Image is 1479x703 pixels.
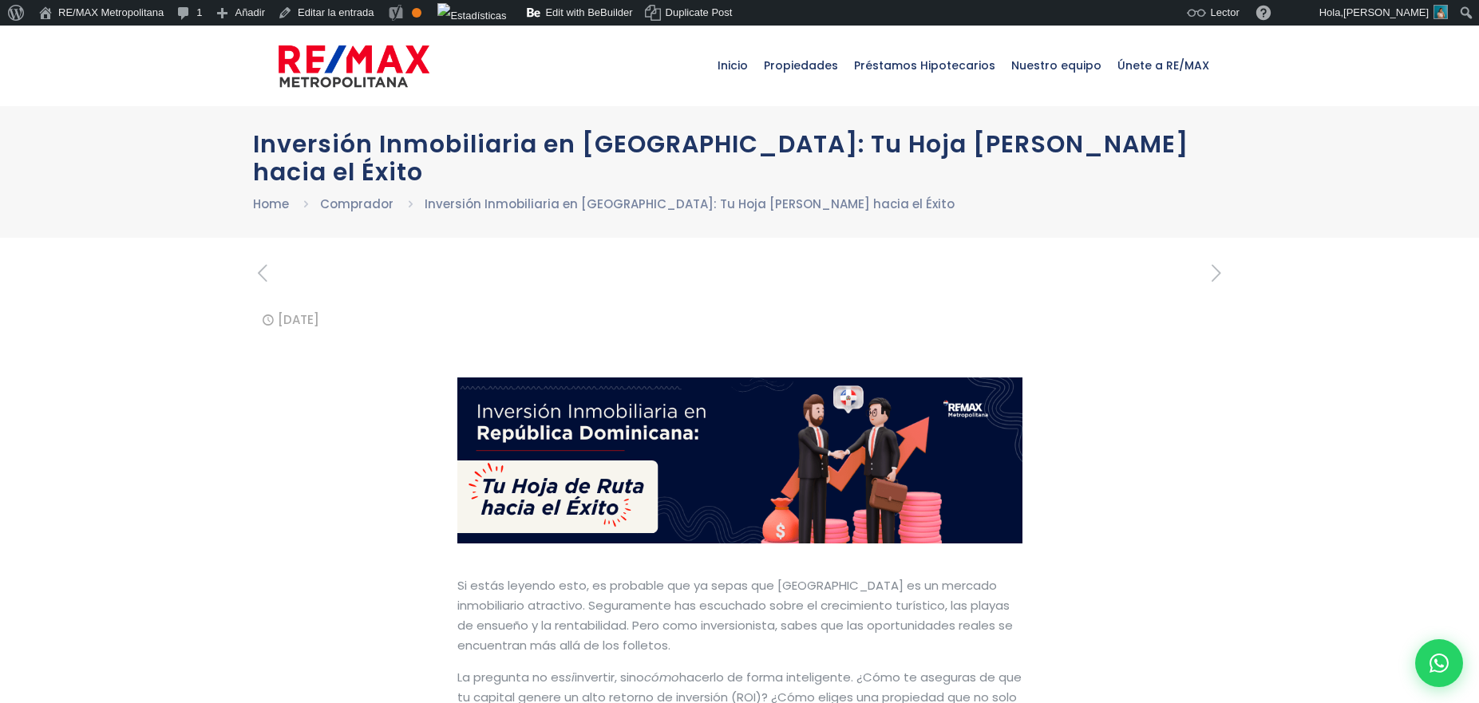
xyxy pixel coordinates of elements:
[457,577,1013,654] span: Si estás leyendo esto, es probable que ya sepas que [GEOGRAPHIC_DATA] es un mercado inmobiliario ...
[1003,41,1109,89] span: Nuestro equipo
[846,26,1003,105] a: Préstamos Hipotecarios
[710,26,756,105] a: Inicio
[320,195,393,212] a: Comprador
[1207,259,1227,287] i: next post
[846,41,1003,89] span: Préstamos Hipotecarios
[1109,26,1217,105] a: Únete a RE/MAX
[279,42,429,90] img: remax-metropolitana-logo
[1343,6,1429,18] span: [PERSON_NAME]
[710,41,756,89] span: Inicio
[437,3,506,29] img: Visitas de 48 horas. Haz clic para ver más estadísticas del sitio.
[412,8,421,18] div: Aceptable
[575,669,644,685] span: invertir, sino
[457,377,1023,543] img: Caricatura de un inversionista y un agente inmobiliario dándose la mano para cerrar un trato de i...
[756,41,846,89] span: Propiedades
[279,26,429,105] a: RE/MAX Metropolitana
[457,669,565,685] span: La pregunta no es
[1207,262,1227,286] a: next post
[253,195,289,212] a: Home
[1109,41,1217,89] span: Únete a RE/MAX
[425,194,955,214] li: Inversión Inmobiliaria en [GEOGRAPHIC_DATA]: Tu Hoja [PERSON_NAME] hacia el Éxito
[253,130,1227,186] h1: Inversión Inmobiliaria en [GEOGRAPHIC_DATA]: Tu Hoja [PERSON_NAME] hacia el Éxito
[565,669,575,685] span: si
[253,262,273,286] a: previous post
[644,669,679,685] span: cómo
[756,26,846,105] a: Propiedades
[278,311,319,328] time: [DATE]
[1003,26,1109,105] a: Nuestro equipo
[253,259,273,287] i: previous post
